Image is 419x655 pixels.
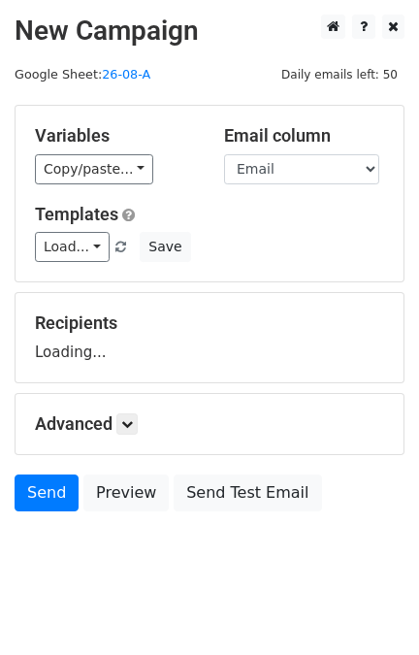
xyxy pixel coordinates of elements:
[35,312,384,363] div: Loading...
[83,475,169,511] a: Preview
[15,15,404,48] h2: New Campaign
[35,125,195,147] h5: Variables
[274,67,404,82] a: Daily emails left: 50
[224,125,384,147] h5: Email column
[140,232,190,262] button: Save
[15,475,79,511] a: Send
[35,204,118,224] a: Templates
[35,154,153,184] a: Copy/paste...
[102,67,150,82] a: 26-08-A
[15,67,150,82] small: Google Sheet:
[35,413,384,435] h5: Advanced
[274,64,404,85] span: Daily emails left: 50
[35,232,110,262] a: Load...
[174,475,321,511] a: Send Test Email
[35,312,384,334] h5: Recipients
